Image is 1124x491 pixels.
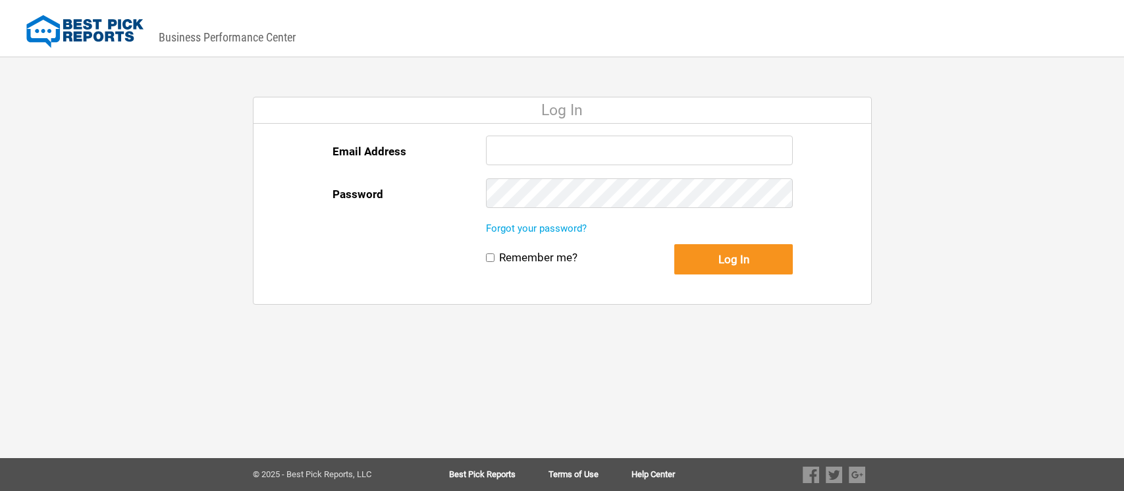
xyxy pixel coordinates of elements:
[499,251,577,265] label: Remember me?
[254,97,871,124] div: Log In
[253,470,408,479] div: © 2025 - Best Pick Reports, LLC
[486,222,587,234] a: Forgot your password?
[631,470,675,479] a: Help Center
[674,244,793,274] button: Log In
[333,136,406,167] label: Email Address
[26,15,144,48] img: Best Pick Reports Logo
[449,470,549,479] a: Best Pick Reports
[549,470,631,479] a: Terms of Use
[333,178,383,210] label: Password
